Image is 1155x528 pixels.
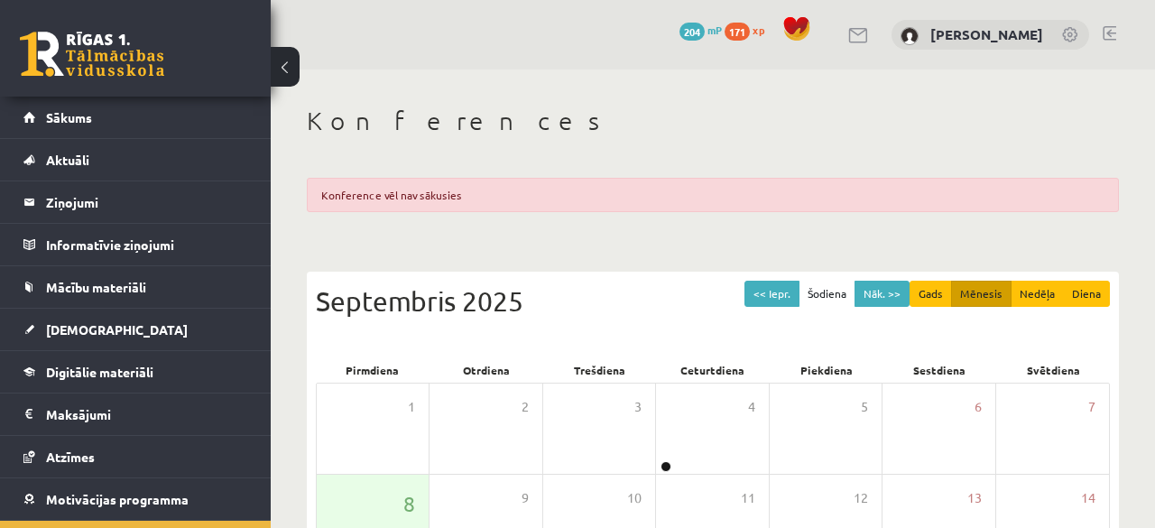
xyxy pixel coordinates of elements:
[23,351,248,393] a: Digitālie materiāli
[316,357,430,383] div: Pirmdiena
[656,357,770,383] div: Ceturtdiena
[542,357,656,383] div: Trešdiena
[725,23,750,41] span: 171
[430,357,543,383] div: Otrdiena
[316,281,1110,321] div: Septembris 2025
[634,397,642,417] span: 3
[23,139,248,181] a: Aktuāli
[23,266,248,308] a: Mācību materiāli
[46,321,188,338] span: [DEMOGRAPHIC_DATA]
[408,397,415,417] span: 1
[23,224,248,265] a: Informatīvie ziņojumi
[930,25,1043,43] a: [PERSON_NAME]
[23,309,248,350] a: [DEMOGRAPHIC_DATA]
[46,449,95,465] span: Atzīmes
[522,397,529,417] span: 2
[854,488,868,508] span: 12
[46,364,153,380] span: Digitālie materiāli
[307,178,1119,212] div: Konference vēl nav sākusies
[1063,281,1110,307] button: Diena
[23,436,248,477] a: Atzīmes
[23,478,248,520] a: Motivācijas programma
[861,397,868,417] span: 5
[748,397,755,417] span: 4
[1088,397,1095,417] span: 7
[799,281,855,307] button: Šodiena
[855,281,910,307] button: Nāk. >>
[975,397,982,417] span: 6
[522,488,529,508] span: 9
[1081,488,1095,508] span: 14
[951,281,1012,307] button: Mēnesis
[741,488,755,508] span: 11
[901,27,919,45] img: Katrīne Rubene
[23,97,248,138] a: Sākums
[679,23,705,41] span: 204
[679,23,722,37] a: 204 mP
[46,279,146,295] span: Mācību materiāli
[46,109,92,125] span: Sākums
[46,224,248,265] legend: Informatīvie ziņojumi
[46,394,248,435] legend: Maksājumi
[20,32,164,77] a: Rīgas 1. Tālmācības vidusskola
[46,181,248,223] legend: Ziņojumi
[725,23,773,37] a: 171 xp
[883,357,997,383] div: Sestdiena
[967,488,982,508] span: 13
[627,488,642,508] span: 10
[46,152,89,168] span: Aktuāli
[770,357,883,383] div: Piekdiena
[996,357,1110,383] div: Svētdiena
[23,181,248,223] a: Ziņojumi
[753,23,764,37] span: xp
[307,106,1119,136] h1: Konferences
[707,23,722,37] span: mP
[46,491,189,507] span: Motivācijas programma
[403,488,415,519] span: 8
[1011,281,1064,307] button: Nedēļa
[23,394,248,435] a: Maksājumi
[744,281,799,307] button: << Iepr.
[910,281,952,307] button: Gads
